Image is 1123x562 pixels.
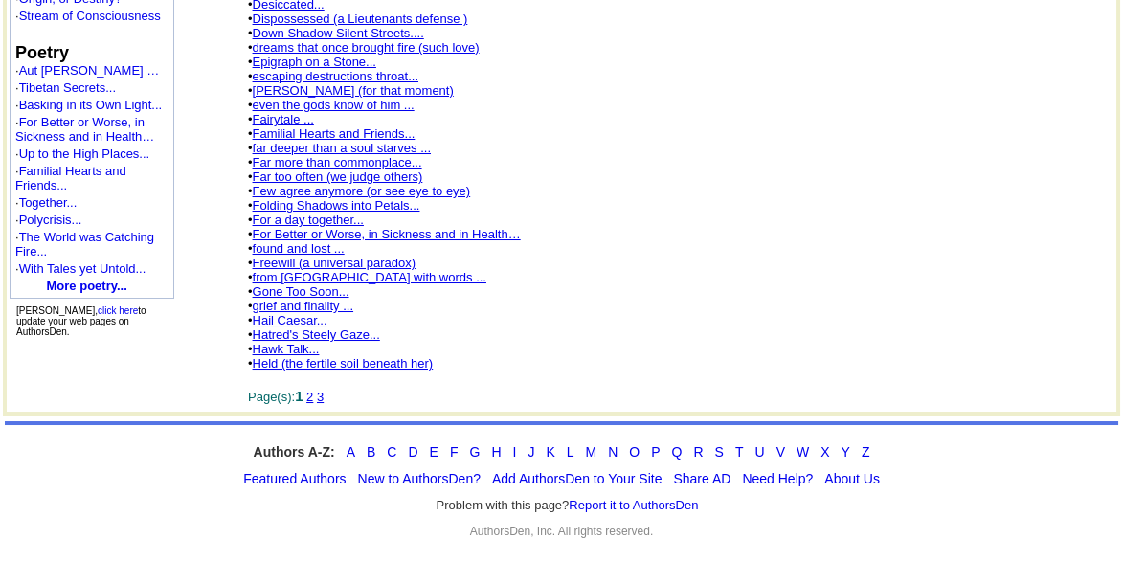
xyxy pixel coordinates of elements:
[437,498,699,513] font: Problem with this page?
[651,444,660,460] a: P
[16,305,146,337] font: [PERSON_NAME], to update your web pages on AuthorsDen.
[253,299,354,313] a: grief and finality ...
[248,198,419,213] font: •
[248,227,521,241] font: •
[253,155,422,169] a: Far more than commonplace...
[693,444,703,460] a: R
[19,9,161,23] a: Stream of Consciousness
[673,471,730,486] a: Share AD
[248,83,454,98] font: •
[47,279,127,293] a: More poetry...
[742,471,813,486] a: Need Help?
[248,55,376,69] font: •
[528,444,534,460] a: J
[19,213,82,227] a: Polycrisis...
[15,230,154,259] font: ·
[253,342,320,356] a: Hawk Talk...
[15,210,16,213] img: shim.gif
[15,144,16,146] img: shim.gif
[253,256,416,270] a: Freewill (a universal paradox)
[253,40,480,55] a: dreams that once brought fire (such love)
[15,192,16,195] img: shim.gif
[295,388,303,404] font: 1
[15,259,16,261] img: shim.gif
[248,169,422,184] font: •
[248,299,353,313] font: •
[19,261,146,276] a: With Tales yet Untold...
[15,276,16,279] img: shim.gif
[248,141,431,155] font: •
[450,444,459,460] a: F
[15,98,162,112] font: ·
[15,164,126,192] font: ·
[98,305,138,316] a: click here
[19,146,150,161] a: Up to the High Places...
[253,126,416,141] a: Familial Hearts and Friends...
[15,213,81,227] font: ·
[735,444,744,460] a: T
[15,80,116,95] font: ·
[469,444,480,460] a: G
[253,198,420,213] a: Folding Shadows into Petals...
[248,98,415,112] font: •
[248,342,319,356] font: •
[715,444,724,460] a: S
[253,26,424,40] a: Down Shadow Silent Streets....
[387,444,396,460] a: C
[15,146,149,161] font: ·
[19,195,78,210] a: Together...
[253,69,418,83] a: escaping destructions throat...
[248,11,467,26] font: •
[430,444,438,460] a: E
[253,184,471,198] a: Few agree anymore (or see eye to eye)
[15,6,16,9] img: shim.gif
[824,471,880,486] a: About Us
[567,444,574,460] a: L
[15,261,146,276] font: ·
[754,444,764,460] a: U
[797,444,809,460] a: W
[243,471,346,486] a: Featured Authors
[15,112,16,115] img: shim.gif
[15,230,154,259] a: The World was Catching Fire...
[253,11,468,26] a: Dispossessed (a Lieutenants defense )
[842,444,850,460] a: Y
[253,356,434,371] a: Held (the fertile soil beneath her)
[19,80,116,95] a: Tibetan Secrets...
[672,444,683,460] a: Q
[248,313,327,327] font: •
[347,444,355,460] a: A
[253,98,415,112] a: even the gods know of him ...
[15,63,159,78] font: ·
[248,270,486,284] font: •
[629,444,640,460] a: O
[253,313,327,327] a: Hail Caesar...
[367,444,375,460] a: B
[248,155,422,169] font: •
[248,241,345,256] font: •
[248,284,349,299] font: •
[248,356,433,371] font: •
[253,141,431,155] a: far deeper than a soul starves ...
[569,498,698,512] a: Report it to AuthorsDen
[306,390,313,404] a: 2
[248,327,380,342] font: •
[248,213,364,227] font: •
[408,444,417,460] a: D
[15,195,77,210] font: ·
[491,444,501,460] a: H
[586,444,597,460] a: M
[15,164,126,192] a: Familial Hearts and Friends...
[253,270,486,284] a: from [GEOGRAPHIC_DATA] with words ...
[253,55,376,69] a: Epigraph on a Stone...
[253,112,314,126] a: Fairytale ...
[19,63,160,78] a: Aut [PERSON_NAME] …
[492,471,662,486] a: Add AuthorsDen to Your Site
[358,471,481,486] a: New to AuthorsDen?
[820,444,829,460] a: X
[546,444,554,460] a: K
[254,444,335,460] strong: Authors A-Z:
[248,40,480,55] font: •
[253,284,349,299] a: Gone Too Soon...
